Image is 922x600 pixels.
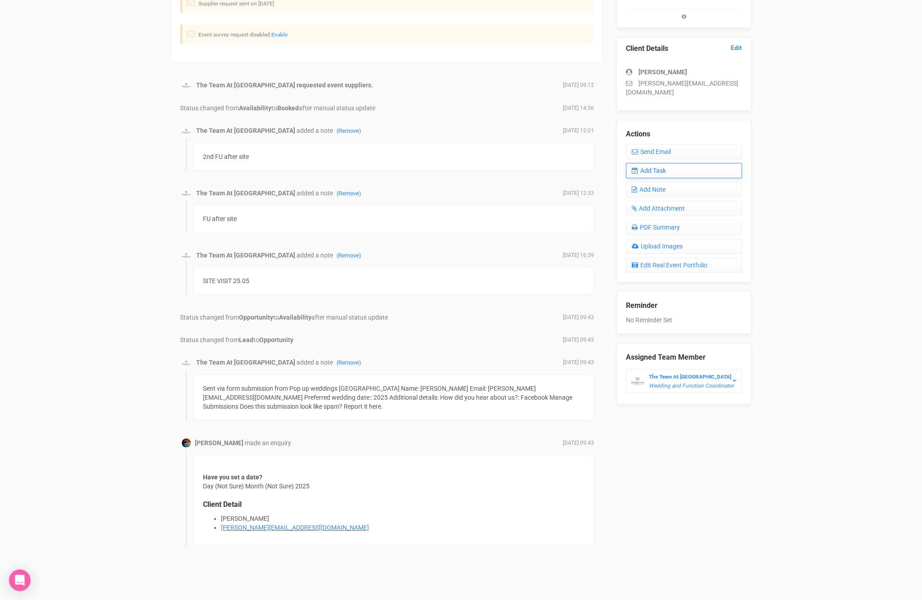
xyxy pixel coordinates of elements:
[626,257,742,273] a: Edit Real Event Portfolio
[297,81,373,89] strong: requested event suppliers.
[297,252,361,259] span: added a note
[626,239,742,254] a: Upload Images
[271,32,288,38] a: Enable
[626,352,742,363] legend: Assigned Team Member
[193,454,594,546] div: Day (Not Sure) Month (Not Sure) 2025
[180,336,293,343] span: Status changed from to
[196,359,295,366] strong: The Team At [GEOGRAPHIC_DATA]
[259,336,293,343] strong: Opportunity
[193,205,594,233] div: FU after site
[239,104,271,112] strong: Availability
[297,127,361,134] span: added a note
[203,474,262,481] strong: Have you set a date?
[626,220,742,235] a: PDF Summary
[182,359,191,368] img: BGLogo.jpg
[196,252,295,259] strong: The Team At [GEOGRAPHIC_DATA]
[626,44,742,54] legend: Client Details
[649,374,731,380] strong: The Team At [GEOGRAPHIC_DATA]
[193,143,594,171] div: 2nd FU after site
[239,314,273,321] strong: Opportunity
[193,267,594,295] div: SITE VISIT 25.05
[182,127,191,136] img: BGLogo.jpg
[196,189,295,197] strong: The Team At [GEOGRAPHIC_DATA]
[277,104,299,112] strong: Booked
[626,201,742,216] a: Add Attachment
[649,383,734,389] em: Wedding and Function Coordinator
[631,374,644,388] img: BGLogo.jpg
[195,439,243,447] strong: [PERSON_NAME]
[731,44,742,52] a: Edit
[563,127,594,135] span: [DATE] 12:01
[180,314,388,321] span: Status changed from to after manual status update
[180,104,375,112] span: Status changed from to after manual status update
[563,439,594,447] span: [DATE] 09:43
[626,79,742,97] p: [PERSON_NAME][EMAIL_ADDRESS][DOMAIN_NAME]
[221,524,369,531] a: [PERSON_NAME][EMAIL_ADDRESS][DOMAIN_NAME]
[196,127,295,134] strong: The Team At [GEOGRAPHIC_DATA]
[626,369,742,392] button: The Team At [GEOGRAPHIC_DATA] Wedding and Function Coordinator
[203,500,585,510] legend: Client Detail
[563,81,594,89] span: [DATE] 09:12
[193,374,594,420] div: Sent via form submission from Pop up weddings [GEOGRAPHIC_DATA] Name: [PERSON_NAME] Email: [PERSO...
[563,336,594,344] span: [DATE] 09:43
[563,189,594,197] span: [DATE] 12:33
[563,104,594,112] span: [DATE] 14:56
[337,127,361,134] a: (Remove)
[196,81,295,89] strong: The Team At [GEOGRAPHIC_DATA]
[297,359,361,366] span: added a note
[626,129,742,140] legend: Actions
[626,144,742,159] a: Send Email
[279,314,311,321] strong: Availability
[563,359,594,366] span: [DATE] 09:43
[239,336,253,343] strong: Lead
[626,292,742,325] div: No Reminder Set
[182,189,191,198] img: BGLogo.jpg
[563,252,594,259] span: [DATE] 16:39
[198,0,274,7] small: Supplier request sent on [DATE]
[337,190,361,197] a: (Remove)
[626,163,742,178] a: Add Task
[182,81,191,90] img: BGLogo.jpg
[297,189,361,197] span: added a note
[563,314,594,321] span: [DATE] 09:43
[626,182,742,197] a: Add Note
[182,438,191,447] img: Profile Image
[182,251,191,260] img: BGLogo.jpg
[626,301,742,311] legend: Reminder
[337,252,361,259] a: (Remove)
[639,68,687,76] strong: [PERSON_NAME]
[245,439,291,447] span: made an enquiry
[221,514,585,523] li: [PERSON_NAME]
[9,569,31,591] div: Open Intercom Messenger
[337,359,361,366] a: (Remove)
[198,32,288,38] small: Event survey request disabled.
